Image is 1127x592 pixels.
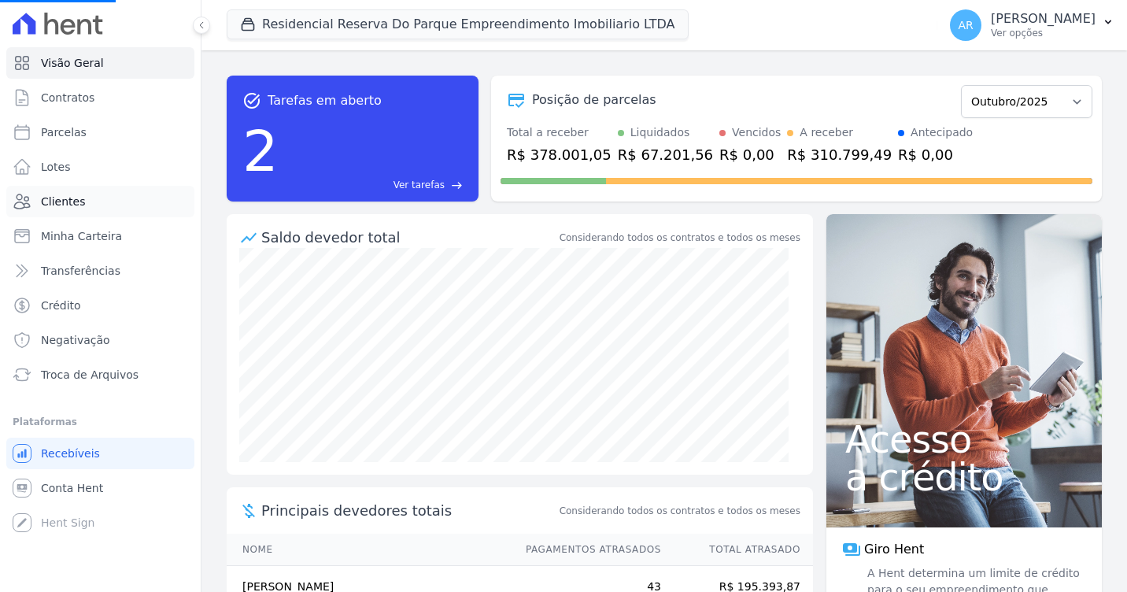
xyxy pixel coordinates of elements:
[41,298,81,313] span: Crédito
[451,179,463,191] span: east
[991,27,1096,39] p: Ver opções
[6,151,194,183] a: Lotes
[6,324,194,356] a: Negativação
[6,186,194,217] a: Clientes
[41,124,87,140] span: Parcelas
[6,82,194,113] a: Contratos
[261,227,556,248] div: Saldo devedor total
[532,91,656,109] div: Posição de parcelas
[845,458,1083,496] span: a crédito
[507,124,612,141] div: Total a receber
[937,3,1127,47] button: AR [PERSON_NAME] Ver opções
[41,332,110,348] span: Negativação
[6,472,194,504] a: Conta Hent
[41,228,122,244] span: Minha Carteira
[662,534,813,566] th: Total Atrasado
[6,255,194,287] a: Transferências
[560,504,800,518] span: Considerando todos os contratos e todos os meses
[227,534,511,566] th: Nome
[41,480,103,496] span: Conta Hent
[242,110,279,192] div: 2
[6,220,194,252] a: Minha Carteira
[41,263,120,279] span: Transferências
[898,144,973,165] div: R$ 0,00
[41,194,85,209] span: Clientes
[630,124,690,141] div: Liquidados
[6,47,194,79] a: Visão Geral
[261,500,556,521] span: Principais devedores totais
[41,159,71,175] span: Lotes
[787,144,892,165] div: R$ 310.799,49
[6,117,194,148] a: Parcelas
[507,144,612,165] div: R$ 378.001,05
[800,124,853,141] div: A receber
[958,20,973,31] span: AR
[13,413,188,431] div: Plataformas
[227,9,689,39] button: Residencial Reserva Do Parque Empreendimento Imobiliario LTDA
[41,90,94,105] span: Contratos
[618,144,713,165] div: R$ 67.201,56
[6,438,194,469] a: Recebíveis
[864,540,924,559] span: Giro Hent
[394,178,445,192] span: Ver tarefas
[6,359,194,390] a: Troca de Arquivos
[719,144,781,165] div: R$ 0,00
[41,446,100,461] span: Recebíveis
[911,124,973,141] div: Antecipado
[845,420,1083,458] span: Acesso
[732,124,781,141] div: Vencidos
[560,231,800,245] div: Considerando todos os contratos e todos os meses
[6,290,194,321] a: Crédito
[268,91,382,110] span: Tarefas em aberto
[242,91,261,110] span: task_alt
[511,534,662,566] th: Pagamentos Atrasados
[285,178,463,192] a: Ver tarefas east
[41,367,139,383] span: Troca de Arquivos
[991,11,1096,27] p: [PERSON_NAME]
[41,55,104,71] span: Visão Geral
